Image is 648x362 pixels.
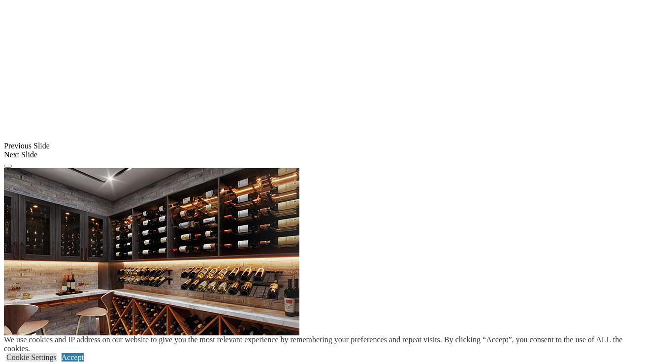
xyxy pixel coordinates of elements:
[4,150,644,159] div: Next Slide
[4,335,648,353] div: We use cookies and IP address on our website to give you the most relevant experience by remember...
[62,353,84,362] a: Accept
[4,142,644,150] div: Previous Slide
[6,353,57,362] a: Cookie Settings
[4,165,12,168] button: Click here to pause slide show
